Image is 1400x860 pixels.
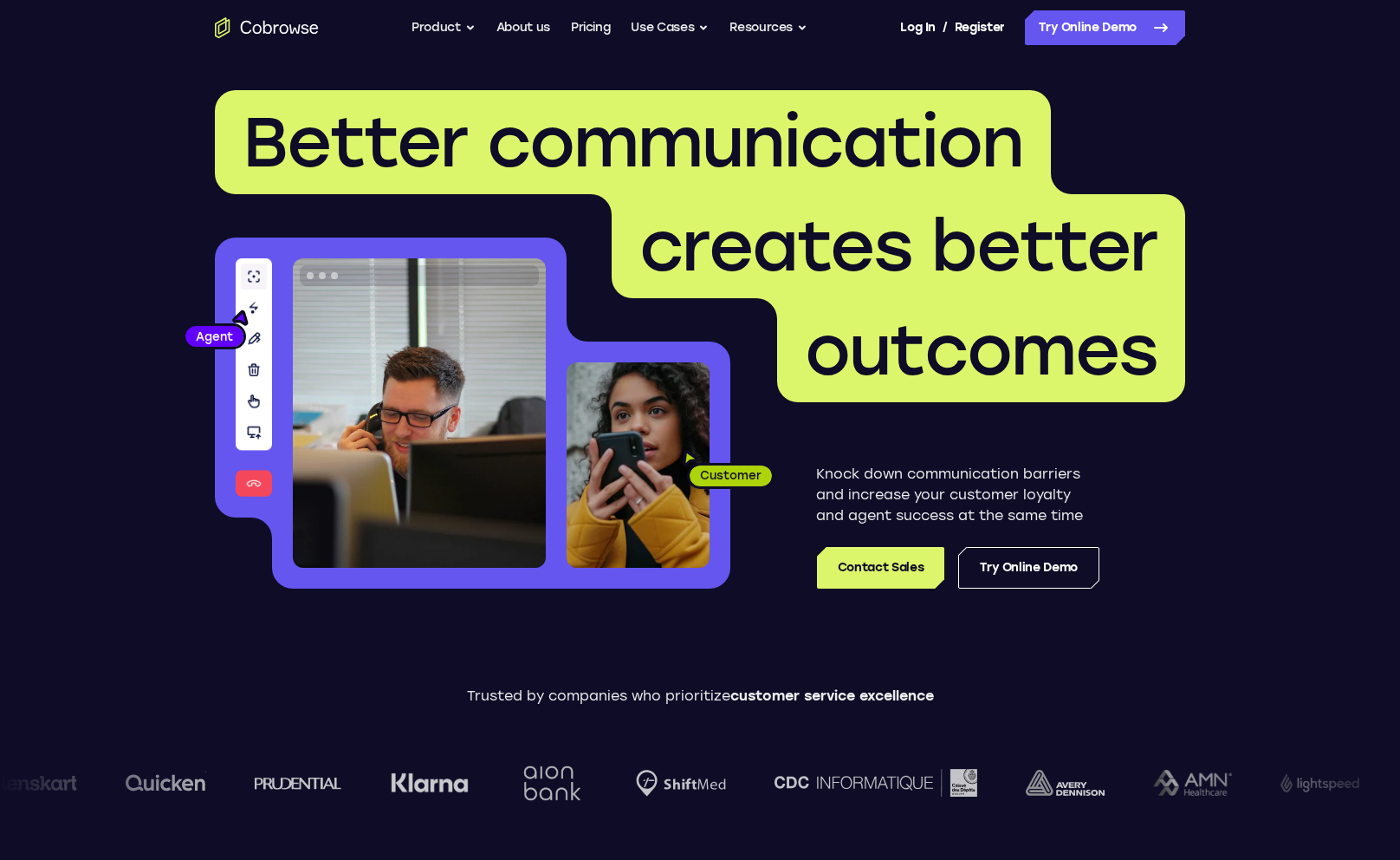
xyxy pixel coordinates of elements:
[775,769,977,796] img: CDC Informatique
[805,309,1157,392] span: outcomes
[636,770,726,797] img: Shiftmed
[215,17,319,38] a: Go to the home page
[900,10,935,45] a: Log In
[567,362,710,568] img: A customer holding their phone
[729,10,807,45] button: Resources
[955,10,1005,45] a: Register
[391,772,469,793] img: Klarna
[496,10,550,45] a: About us
[1025,10,1185,45] a: Try Online Demo
[293,258,546,568] img: A customer support agent talking on the phone
[943,17,948,38] span: /
[631,10,709,45] button: Use Cases
[730,687,934,704] span: customer service excellence
[517,748,587,818] img: Aion Bank
[255,776,342,790] img: prudential
[1153,770,1232,797] img: AMN Healthcare
[817,547,944,589] a: Contact Sales
[412,10,476,45] button: Product
[639,205,1157,288] span: creates better
[1026,770,1105,796] img: avery-dennison
[816,464,1099,526] p: Knock down communication barriers and increase your customer loyalty and agent success at the sam...
[571,10,611,45] a: Pricing
[958,547,1099,589] a: Try Online Demo
[243,101,1023,184] span: Better communication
